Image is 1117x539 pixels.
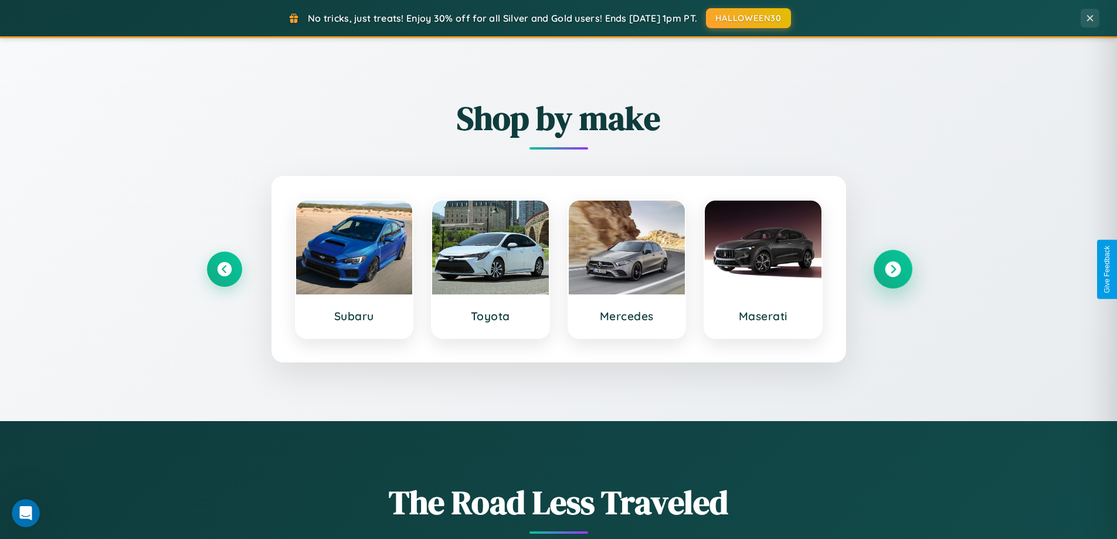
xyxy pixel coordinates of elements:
h2: Shop by make [207,96,911,141]
h3: Toyota [444,309,537,323]
h1: The Road Less Traveled [207,480,911,525]
h3: Mercedes [580,309,674,323]
h3: Maserati [717,309,810,323]
iframe: Intercom live chat [12,499,40,527]
h3: Subaru [308,309,401,323]
span: No tricks, just treats! Enjoy 30% off for all Silver and Gold users! Ends [DATE] 1pm PT. [308,12,697,24]
div: Give Feedback [1103,246,1111,293]
button: HALLOWEEN30 [706,8,791,28]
